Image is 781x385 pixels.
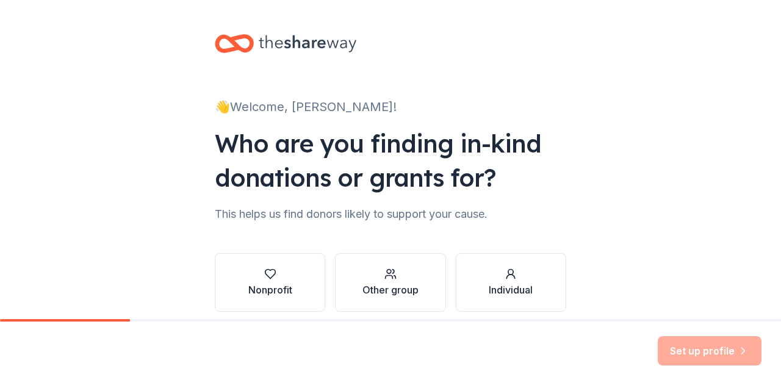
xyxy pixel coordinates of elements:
[362,282,419,297] div: Other group
[248,282,292,297] div: Nonprofit
[335,253,445,312] button: Other group
[215,97,566,117] div: 👋 Welcome, [PERSON_NAME]!
[489,282,533,297] div: Individual
[215,126,566,195] div: Who are you finding in-kind donations or grants for?
[215,253,325,312] button: Nonprofit
[456,253,566,312] button: Individual
[215,204,566,224] div: This helps us find donors likely to support your cause.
